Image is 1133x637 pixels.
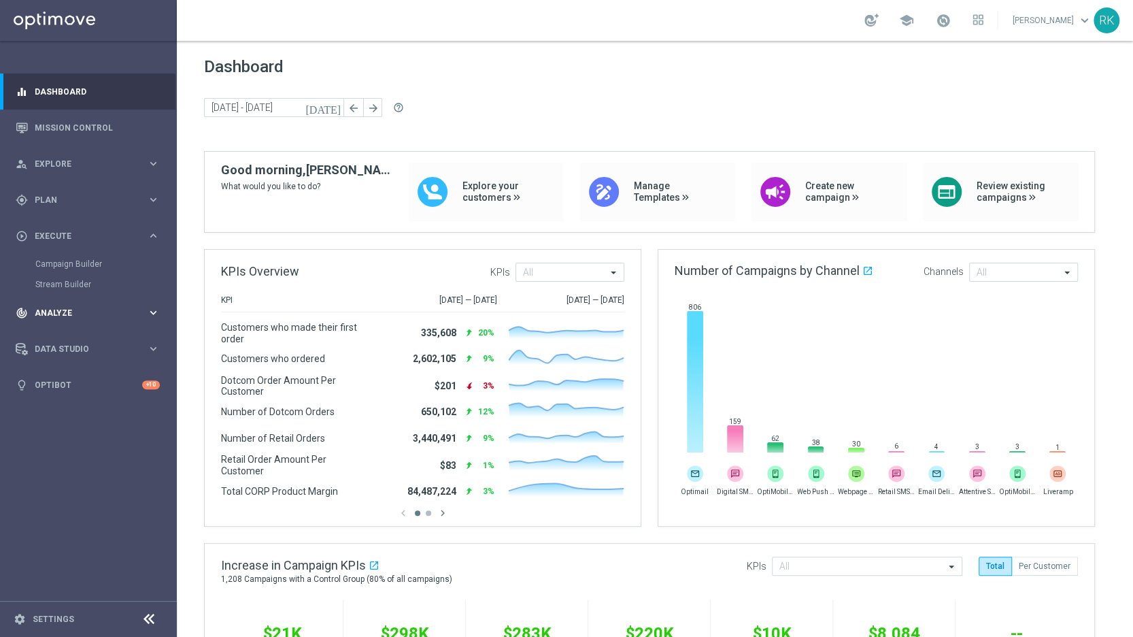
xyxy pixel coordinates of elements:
div: RK [1094,7,1119,33]
div: Analyze [16,307,147,319]
i: lightbulb [16,379,28,391]
span: Data Studio [35,345,147,353]
div: Explore [16,158,147,170]
i: play_circle_outline [16,230,28,242]
i: equalizer [16,86,28,98]
i: gps_fixed [16,194,28,206]
i: keyboard_arrow_right [147,229,160,242]
button: gps_fixed Plan keyboard_arrow_right [15,195,160,206]
a: Optibot [35,367,142,403]
i: keyboard_arrow_right [147,342,160,355]
a: Dashboard [35,73,160,110]
div: Mission Control [16,110,160,146]
button: play_circle_outline Execute keyboard_arrow_right [15,231,160,242]
button: Data Studio keyboard_arrow_right [15,344,160,355]
div: Optibot [16,367,160,403]
button: equalizer Dashboard [15,86,160,97]
span: Plan [35,196,147,204]
div: Stream Builder [35,274,175,295]
i: track_changes [16,307,28,319]
span: Execute [35,232,147,240]
a: Stream Builder [35,279,141,290]
div: Execute [16,230,147,242]
div: Plan [16,194,147,206]
a: Mission Control [35,110,160,146]
button: Mission Control [15,122,160,133]
i: person_search [16,158,28,170]
i: settings [14,613,26,625]
i: keyboard_arrow_right [147,306,160,319]
div: +10 [142,380,160,389]
i: keyboard_arrow_right [147,157,160,170]
button: person_search Explore keyboard_arrow_right [15,159,160,169]
div: Data Studio [16,343,147,355]
a: Campaign Builder [35,259,141,269]
span: keyboard_arrow_down [1077,13,1092,28]
div: Dashboard [16,73,160,110]
span: Explore [35,160,147,168]
div: Campaign Builder [35,254,175,274]
a: Settings [33,615,74,623]
i: keyboard_arrow_right [147,193,160,206]
a: [PERSON_NAME]keyboard_arrow_down [1011,10,1094,31]
button: lightbulb Optibot +10 [15,380,160,391]
button: track_changes Analyze keyboard_arrow_right [15,308,160,318]
span: school [899,13,914,28]
span: Analyze [35,309,147,317]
